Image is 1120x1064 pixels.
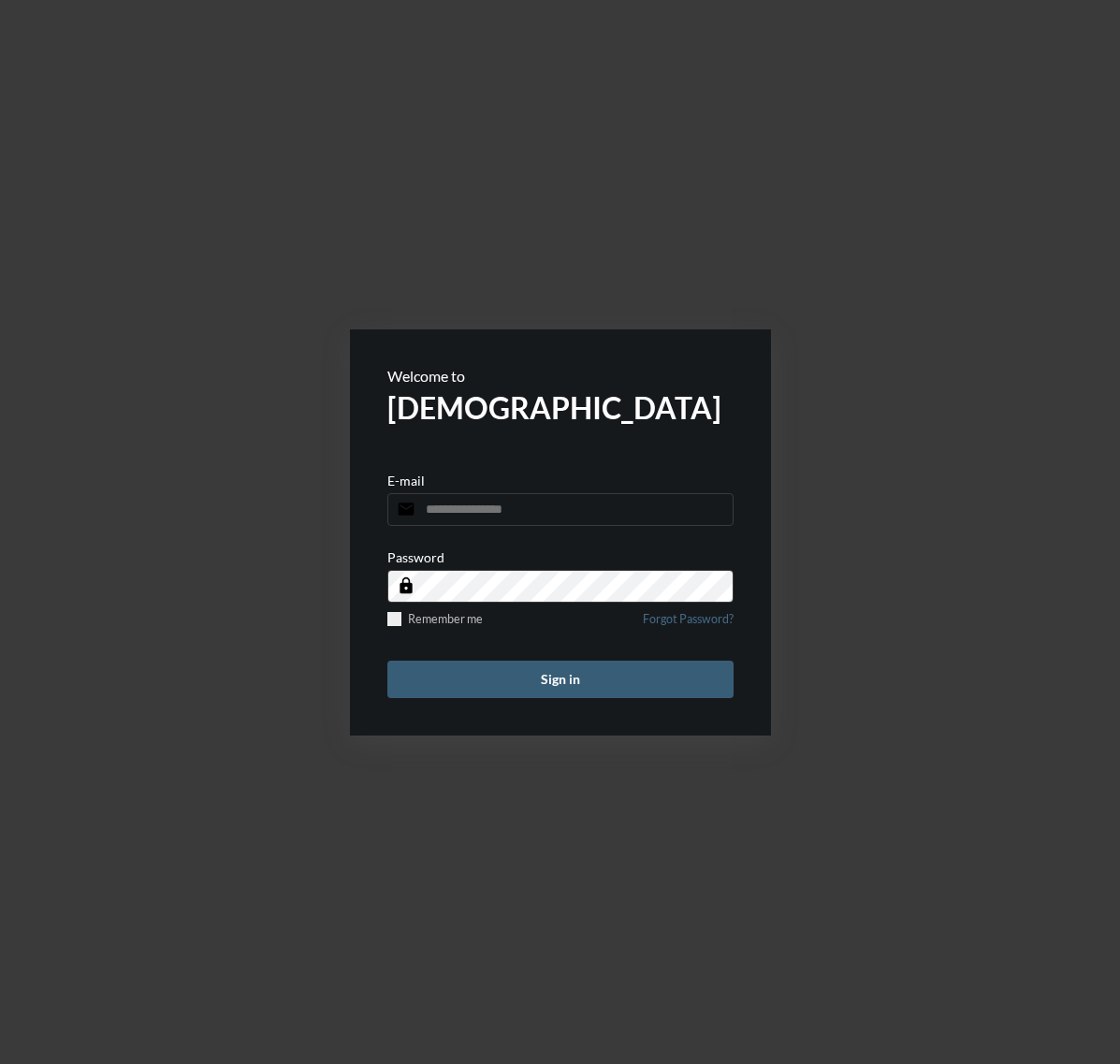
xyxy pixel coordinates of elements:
[387,389,734,426] h2: [DEMOGRAPHIC_DATA]
[643,612,734,637] a: Forgot Password?
[387,612,483,626] label: Remember me
[387,661,734,698] button: Sign in
[387,473,425,488] p: E-mail
[387,549,444,565] p: Password
[387,367,734,385] p: Welcome to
